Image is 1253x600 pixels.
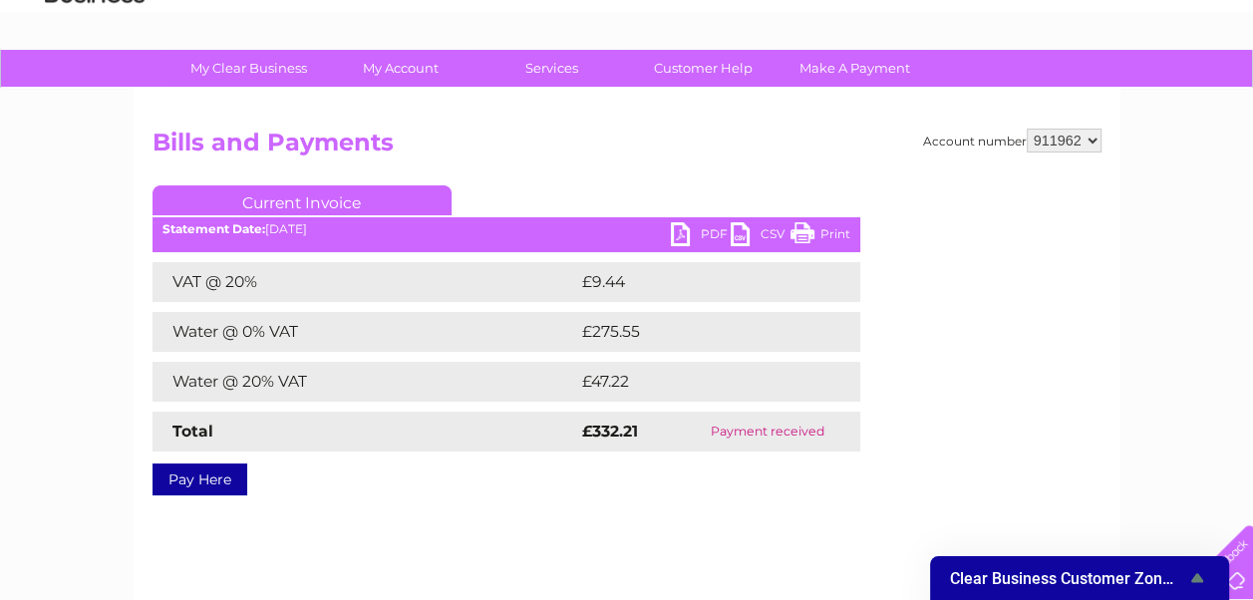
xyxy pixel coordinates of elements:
[1008,85,1068,100] a: Telecoms
[577,362,818,402] td: £47.22
[950,569,1185,588] span: Clear Business Customer Zone Survey
[153,262,577,302] td: VAT @ 20%
[1120,85,1169,100] a: Contact
[902,85,940,100] a: Water
[952,85,996,100] a: Energy
[470,50,634,87] a: Services
[1080,85,1108,100] a: Blog
[577,312,824,352] td: £275.55
[577,262,815,302] td: £9.44
[153,222,860,236] div: [DATE]
[166,50,331,87] a: My Clear Business
[318,50,482,87] a: My Account
[621,50,785,87] a: Customer Help
[44,52,146,113] img: logo.png
[790,222,850,251] a: Print
[950,566,1209,590] button: Show survey - Clear Business Customer Zone Survey
[877,10,1015,35] a: 0333 014 3131
[1187,85,1234,100] a: Log out
[153,463,247,495] a: Pay Here
[153,185,452,215] a: Current Invoice
[731,222,790,251] a: CSV
[671,222,731,251] a: PDF
[153,129,1101,166] h2: Bills and Payments
[675,412,859,451] td: Payment received
[162,221,265,236] b: Statement Date:
[923,129,1101,152] div: Account number
[153,312,577,352] td: Water @ 0% VAT
[157,11,1098,97] div: Clear Business is a trading name of Verastar Limited (registered in [GEOGRAPHIC_DATA] No. 3667643...
[172,422,213,441] strong: Total
[153,362,577,402] td: Water @ 20% VAT
[582,422,638,441] strong: £332.21
[773,50,937,87] a: Make A Payment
